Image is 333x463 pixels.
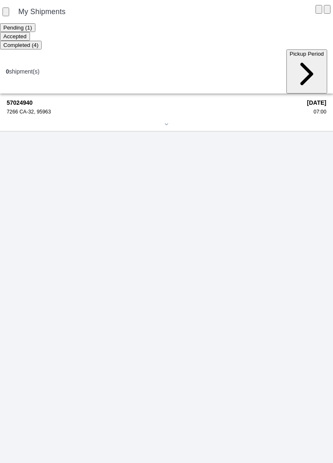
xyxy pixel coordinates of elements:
[307,99,326,106] strong: [DATE]
[290,51,324,57] span: Pickup Period
[6,68,9,75] b: 0
[6,68,40,75] div: shipment(s)
[7,99,301,106] strong: 57024940
[7,109,301,115] div: 7266 CA-32, 95963
[307,109,326,115] div: 07:00
[10,7,315,16] ion-title: My Shipments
